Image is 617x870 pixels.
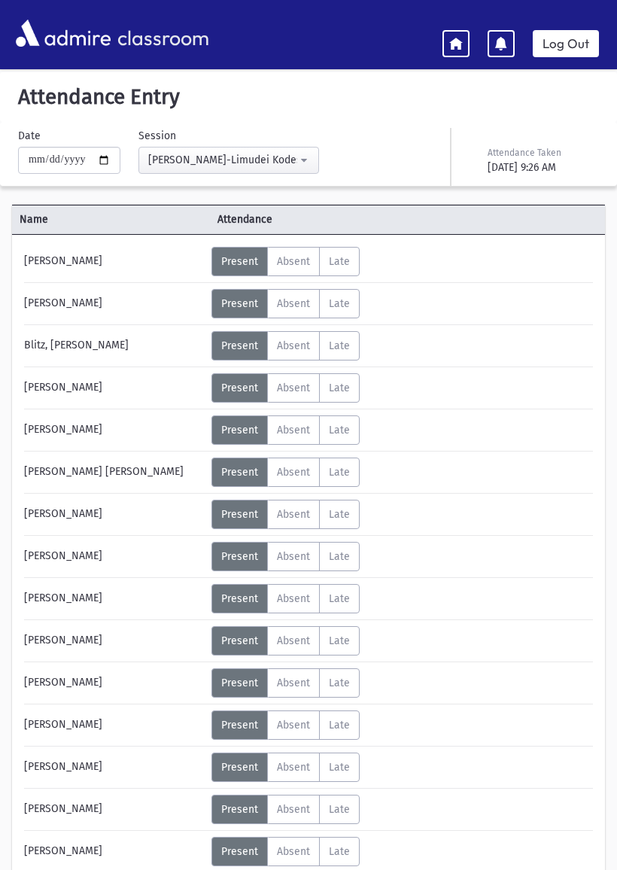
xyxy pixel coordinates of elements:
[277,634,310,647] span: Absent
[277,424,310,437] span: Absent
[211,415,360,445] div: AttTypes
[329,592,350,605] span: Late
[210,211,556,227] span: Attendance
[221,255,258,268] span: Present
[138,128,176,144] label: Session
[329,761,350,774] span: Late
[221,339,258,352] span: Present
[17,542,211,571] div: [PERSON_NAME]
[329,382,350,394] span: Late
[277,339,310,352] span: Absent
[17,289,211,318] div: [PERSON_NAME]
[211,795,360,824] div: AttTypes
[221,424,258,437] span: Present
[221,550,258,563] span: Present
[329,255,350,268] span: Late
[277,255,310,268] span: Absent
[221,592,258,605] span: Present
[12,84,605,110] h5: Attendance Entry
[17,668,211,698] div: [PERSON_NAME]
[329,550,350,563] span: Late
[277,719,310,732] span: Absent
[211,753,360,782] div: AttTypes
[221,297,258,310] span: Present
[211,289,360,318] div: AttTypes
[488,160,596,175] div: [DATE] 9:26 AM
[277,466,310,479] span: Absent
[329,803,350,816] span: Late
[221,803,258,816] span: Present
[17,247,211,276] div: [PERSON_NAME]
[211,247,360,276] div: AttTypes
[17,710,211,740] div: [PERSON_NAME]
[114,14,209,53] span: classroom
[277,550,310,563] span: Absent
[221,677,258,689] span: Present
[329,424,350,437] span: Late
[17,837,211,866] div: [PERSON_NAME]
[329,339,350,352] span: Late
[329,297,350,310] span: Late
[277,803,310,816] span: Absent
[221,634,258,647] span: Present
[329,634,350,647] span: Late
[211,373,360,403] div: AttTypes
[17,626,211,656] div: [PERSON_NAME]
[277,677,310,689] span: Absent
[17,753,211,782] div: [PERSON_NAME]
[17,500,211,529] div: [PERSON_NAME]
[221,761,258,774] span: Present
[211,458,360,487] div: AttTypes
[17,331,211,360] div: Blitz, [PERSON_NAME]
[211,710,360,740] div: AttTypes
[211,626,360,656] div: AttTypes
[12,211,210,227] span: Name
[138,147,319,174] button: Morah Leah-Limudei Kodesh(9:00AM-2:00PM)
[329,508,350,521] span: Late
[277,761,310,774] span: Absent
[221,508,258,521] span: Present
[211,500,360,529] div: AttTypes
[221,466,258,479] span: Present
[17,584,211,613] div: [PERSON_NAME]
[277,382,310,394] span: Absent
[329,719,350,732] span: Late
[18,128,41,144] label: Date
[17,415,211,445] div: [PERSON_NAME]
[329,677,350,689] span: Late
[277,508,310,521] span: Absent
[17,373,211,403] div: [PERSON_NAME]
[488,146,596,160] div: Attendance Taken
[12,16,114,50] img: AdmirePro
[277,592,310,605] span: Absent
[17,795,211,824] div: [PERSON_NAME]
[211,584,360,613] div: AttTypes
[211,331,360,360] div: AttTypes
[277,297,310,310] span: Absent
[148,152,297,168] div: [PERSON_NAME]-Limudei Kodesh(9:00AM-2:00PM)
[329,466,350,479] span: Late
[211,542,360,571] div: AttTypes
[221,382,258,394] span: Present
[17,458,211,487] div: [PERSON_NAME] [PERSON_NAME]
[221,719,258,732] span: Present
[211,668,360,698] div: AttTypes
[533,30,599,57] a: Log Out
